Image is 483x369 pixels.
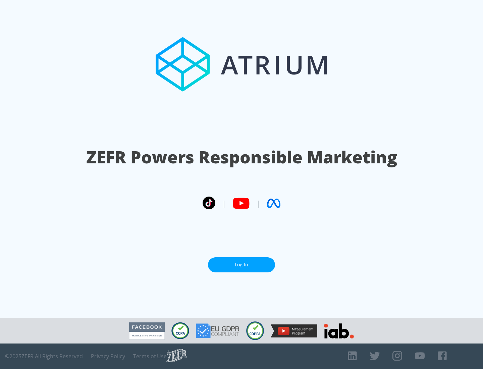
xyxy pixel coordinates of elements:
span: © 2025 ZEFR All Rights Reserved [5,353,83,360]
img: IAB [324,323,354,338]
span: | [222,198,226,208]
img: COPPA Compliant [246,321,264,340]
a: Log In [208,257,275,272]
img: GDPR Compliant [196,323,239,338]
img: CCPA Compliant [171,322,189,339]
img: Facebook Marketing Partner [129,322,165,339]
h1: ZEFR Powers Responsible Marketing [86,146,397,169]
a: Privacy Policy [91,353,125,360]
a: Terms of Use [133,353,167,360]
span: | [256,198,260,208]
img: YouTube Measurement Program [271,324,317,337]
